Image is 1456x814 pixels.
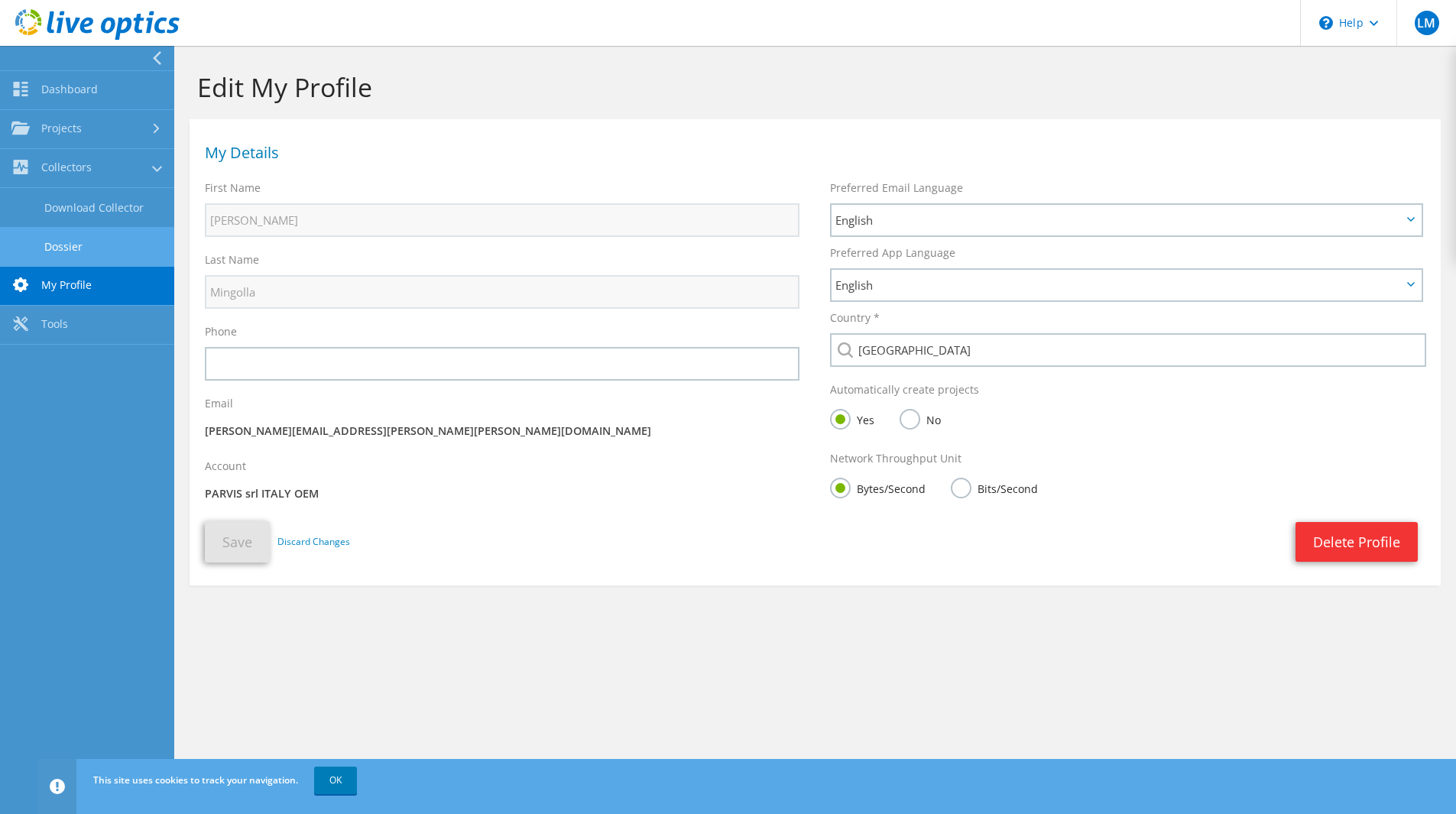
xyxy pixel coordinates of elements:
a: Discard Changes [277,533,350,550]
label: Network Throughput Unit [830,451,961,466]
label: Phone [205,324,237,339]
p: [PERSON_NAME][EMAIL_ADDRESS][PERSON_NAME][PERSON_NAME][DOMAIN_NAME] [205,423,799,439]
svg: \n [1319,16,1333,30]
label: Bytes/Second [830,478,926,497]
label: Preferred Email Language [830,180,963,196]
a: OK [314,767,357,794]
label: Email [205,396,233,411]
span: This site uses cookies to track your navigation. [93,773,298,786]
span: English [835,211,1402,229]
label: Preferred App Language [830,245,955,261]
label: Yes [830,409,874,428]
a: Delete Profile [1295,522,1418,562]
h1: Edit My Profile [197,71,1425,103]
span: LM [1415,11,1439,35]
label: Bits/Second [951,478,1038,497]
label: First Name [205,180,261,196]
p: PARVIS srl ITALY OEM [205,485,799,502]
label: Automatically create projects [830,382,979,397]
h1: My Details [205,145,1418,161]
span: English [835,276,1402,294]
label: No [900,409,941,428]
label: Last Name [205,252,259,268]
button: Save [205,521,270,563]
label: Account [205,459,246,474]
label: Country * [830,310,880,326]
